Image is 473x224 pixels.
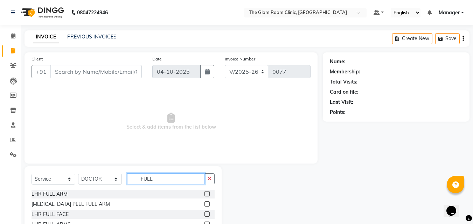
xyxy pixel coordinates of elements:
div: Points: [330,109,346,116]
input: Search or Scan [127,173,205,184]
div: LHR FULL FACE [32,211,69,218]
div: Total Visits: [330,78,357,86]
div: Last Visit: [330,99,353,106]
img: logo [18,3,66,22]
label: Invoice Number [225,56,255,62]
div: [MEDICAL_DATA] PEEL FULL ARM [32,201,110,208]
button: Save [435,33,460,44]
span: Manager [439,9,460,16]
iframe: chat widget [444,196,466,217]
button: Create New [392,33,432,44]
label: Date [152,56,162,62]
label: Client [32,56,43,62]
div: LHR FULL ARM [32,190,68,198]
a: INVOICE [33,31,59,43]
input: Search by Name/Mobile/Email/Code [50,65,142,78]
div: Membership: [330,68,360,75]
button: +91 [32,65,51,78]
span: Select & add items from the list below [32,87,311,157]
div: Card on file: [330,88,359,96]
a: PREVIOUS INVOICES [67,34,117,40]
div: Name: [330,58,346,65]
b: 08047224946 [77,3,108,22]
